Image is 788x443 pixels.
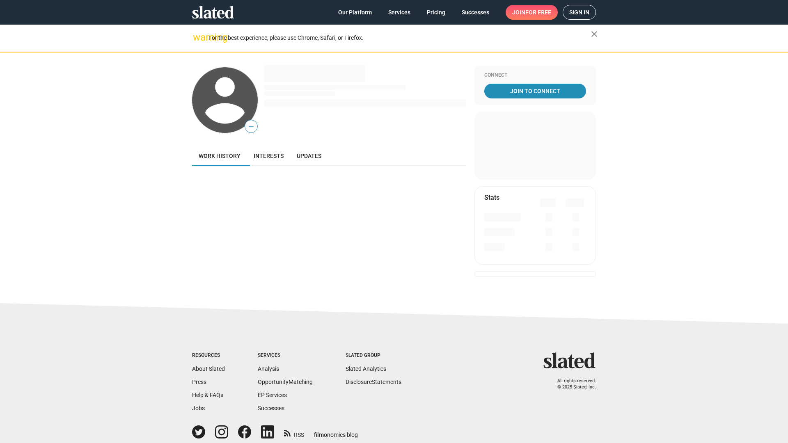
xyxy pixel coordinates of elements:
span: — [245,121,257,132]
a: About Slated [192,365,225,372]
a: Jobs [192,405,205,411]
a: Joinfor free [506,5,558,20]
span: for free [525,5,551,20]
a: Sign in [563,5,596,20]
a: Successes [455,5,496,20]
a: Analysis [258,365,279,372]
span: Interests [254,153,284,159]
mat-card-title: Stats [484,193,499,202]
a: Help & FAQs [192,392,223,398]
a: Work history [192,146,247,166]
a: Successes [258,405,284,411]
span: Services [388,5,410,20]
div: Connect [484,72,586,79]
a: filmonomics blog [314,425,358,439]
div: Services [258,352,313,359]
a: Updates [290,146,328,166]
span: Pricing [427,5,445,20]
span: film [314,432,324,438]
span: Updates [297,153,321,159]
span: Work history [199,153,241,159]
a: EP Services [258,392,287,398]
a: Join To Connect [484,84,586,98]
span: Join [512,5,551,20]
a: Pricing [420,5,452,20]
span: Our Platform [338,5,372,20]
a: RSS [284,426,304,439]
a: Our Platform [332,5,378,20]
a: Press [192,379,206,385]
a: DisclosureStatements [346,379,401,385]
span: Join To Connect [486,84,584,98]
p: All rights reserved. © 2025 Slated, Inc. [549,378,596,390]
mat-icon: warning [193,32,203,42]
a: Interests [247,146,290,166]
div: Slated Group [346,352,401,359]
div: For the best experience, please use Chrome, Safari, or Firefox. [208,32,591,43]
span: Successes [462,5,489,20]
div: Resources [192,352,225,359]
a: Services [382,5,417,20]
a: OpportunityMatching [258,379,313,385]
span: Sign in [569,5,589,19]
a: Slated Analytics [346,365,386,372]
mat-icon: close [589,29,599,39]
